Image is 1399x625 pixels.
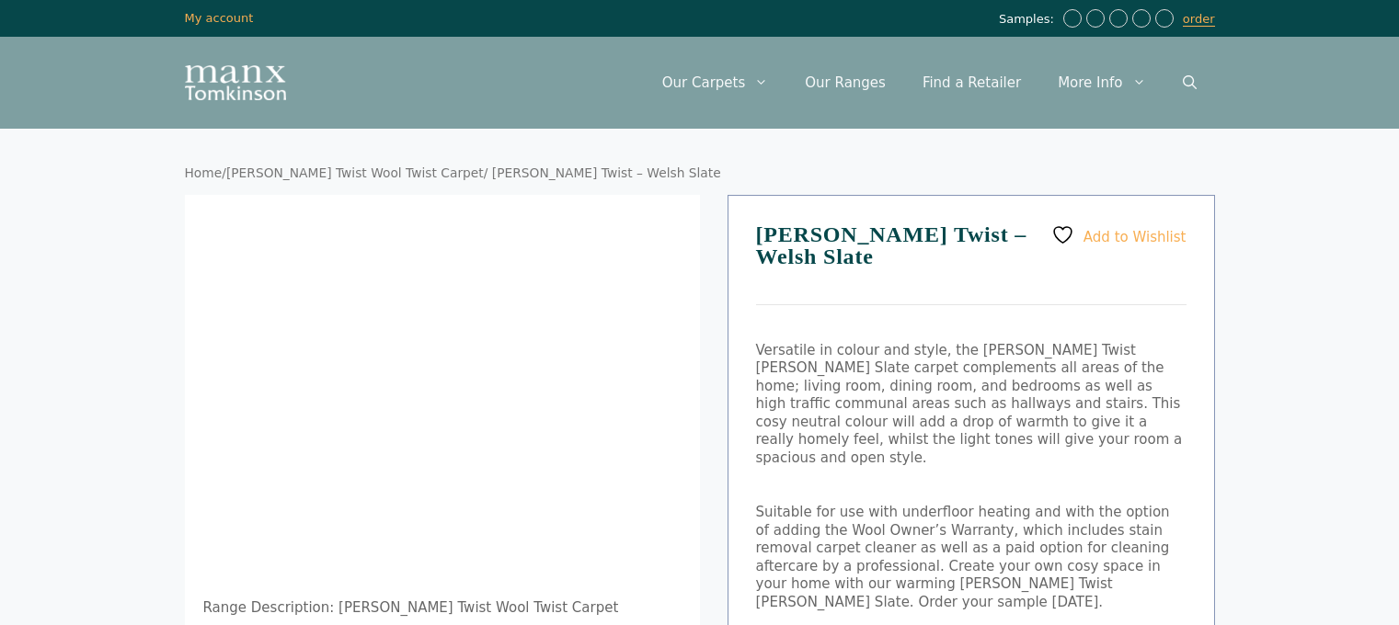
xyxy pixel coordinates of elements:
img: Manx Tomkinson [185,65,286,100]
p: Suitable for use with underfloor heating and with the option of adding the Wool Owner’s Warranty,... [756,504,1187,611]
p: Range Description: [PERSON_NAME] Twist Wool Twist Carpet [203,599,682,618]
p: Versatile in colour and style, the [PERSON_NAME] Twist [PERSON_NAME] Slate carpet complements all... [756,342,1187,468]
a: Add to Wishlist [1051,223,1186,246]
a: My account [185,11,254,25]
span: Samples: [999,12,1059,28]
a: [PERSON_NAME] Twist Wool Twist Carpet [226,165,484,180]
a: Find a Retailer [904,55,1039,110]
a: Our Ranges [786,55,904,110]
span: Add to Wishlist [1084,228,1187,244]
nav: Breadcrumb [185,165,1215,182]
nav: Primary [644,55,1215,110]
a: Open Search Bar [1164,55,1215,110]
a: Home [185,165,223,180]
a: More Info [1039,55,1164,110]
a: order [1183,12,1215,27]
a: Our Carpets [644,55,787,110]
h1: [PERSON_NAME] Twist – Welsh Slate [756,223,1187,305]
